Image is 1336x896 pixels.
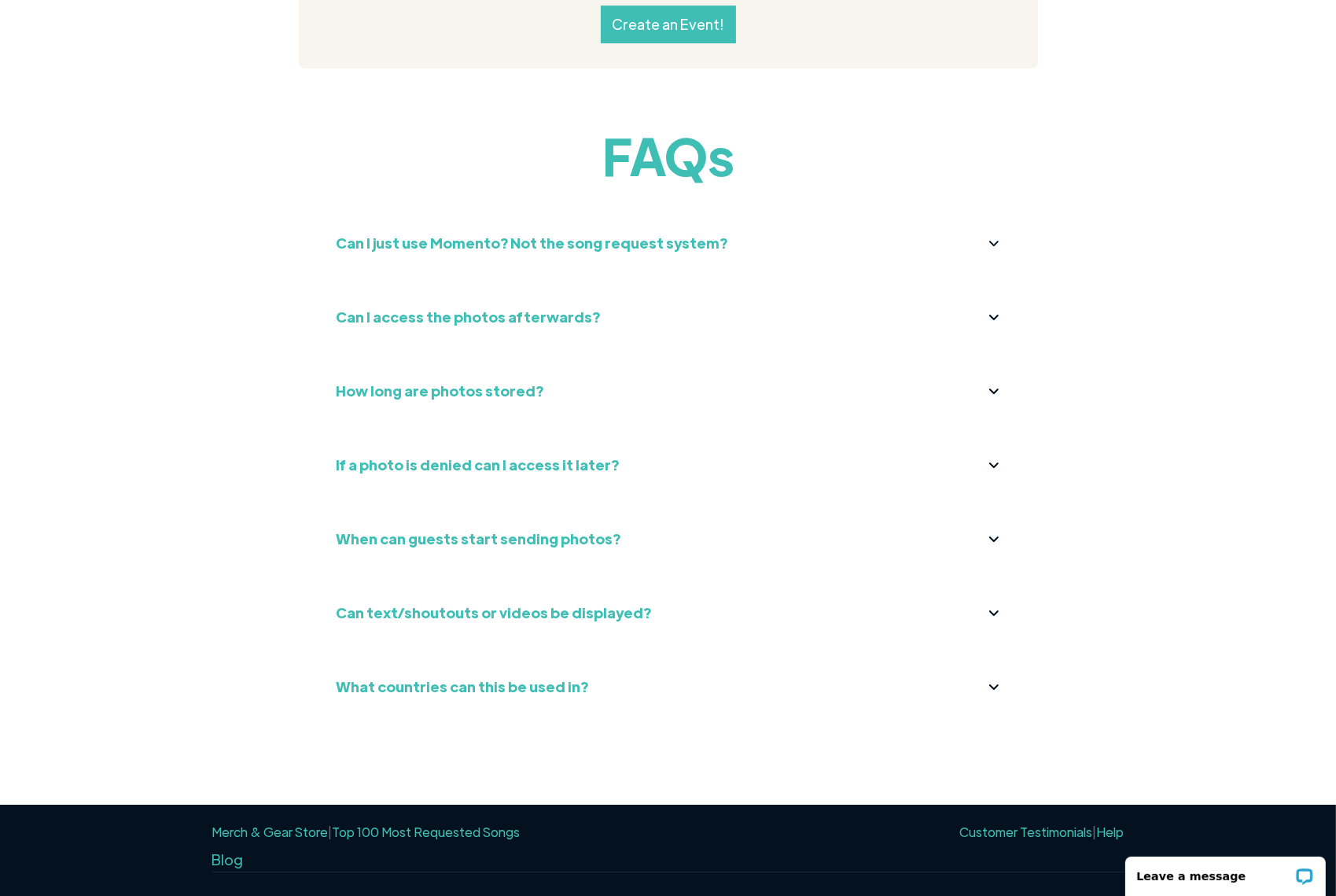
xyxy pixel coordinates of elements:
img: dropdown icon [989,241,999,246]
a: Top 100 Most Requested Songs [333,824,521,840]
strong: Can I just use Momento? Not the song request system? [337,234,728,252]
h1: FAQs [299,124,1038,186]
div: | [955,820,1124,844]
strong: Can text/shoutouts or videos be displayed? [337,603,652,621]
strong: How long are photos stored? [337,382,544,400]
a: Merch & Gear Store [212,824,329,840]
iframe: LiveChat chat widget [1115,846,1336,896]
a: Customer Testimonials [960,824,1093,840]
a: Create an Event! [601,6,736,43]
a: Help [1097,824,1124,840]
strong: When can guests start sending photos? [337,529,621,548]
strong: If a photo is denied can I access it later? [337,455,620,474]
strong: What countries can this be used in? [337,677,589,695]
a: Blog [212,850,244,868]
img: down arrow [989,315,999,320]
div: | [212,820,521,844]
strong: Can I access the photos afterwards? [337,308,601,326]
